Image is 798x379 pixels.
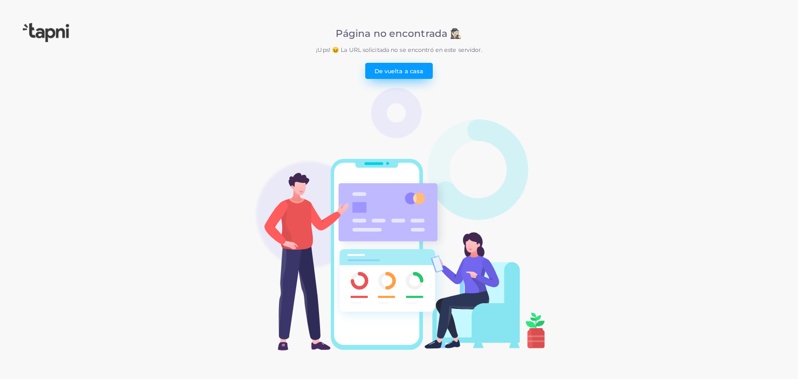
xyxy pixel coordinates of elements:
font: De vuelta a casa [375,67,424,74]
img: logo [23,23,69,42]
font: Página no encontrada 🕵🏻‍♀️ [336,28,462,39]
a: De vuelta a casa [365,63,433,79]
font: ¡Ups! 😖 La URL solicitada no se encontró en este servidor. [316,46,482,53]
img: Página de error [253,88,545,351]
